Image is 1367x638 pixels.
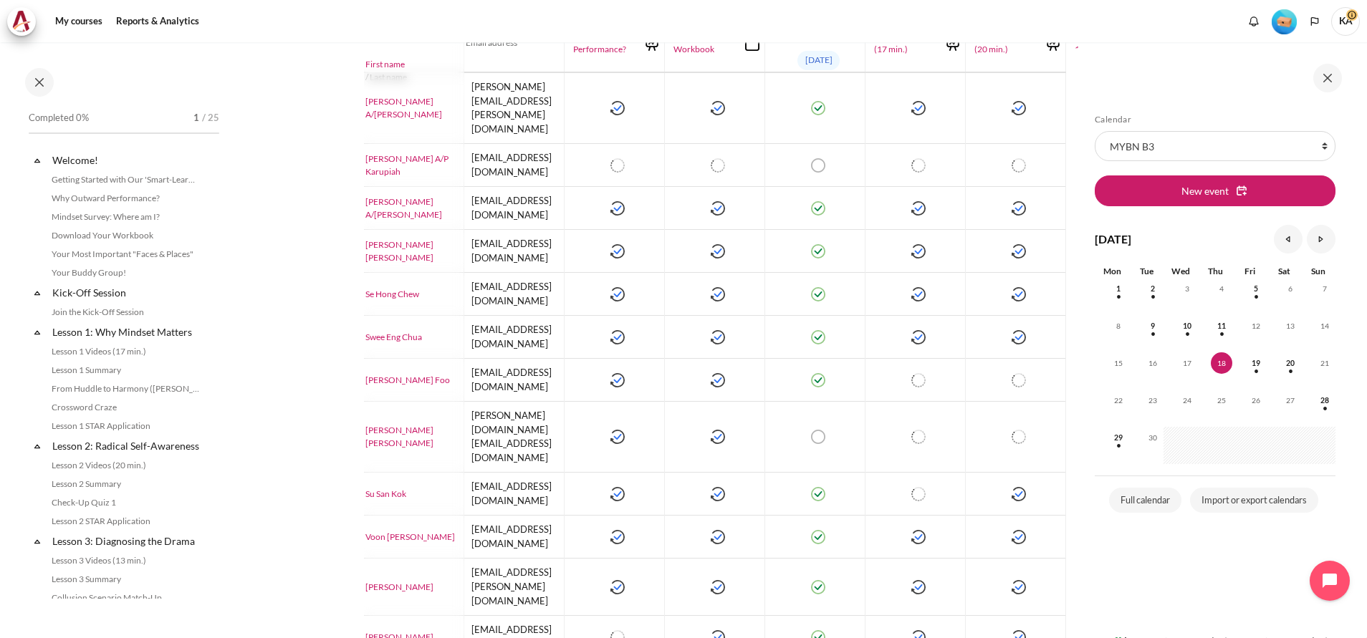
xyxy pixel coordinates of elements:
[1142,352,1164,374] span: 16
[1211,278,1232,299] span: 4
[1314,315,1335,337] span: 14
[1211,315,1232,337] span: 11
[47,399,203,416] a: Crossword Craze
[47,190,203,207] a: Why Outward Performance?
[711,487,725,501] img: Su San Kok, Download Your Workbook: Completed Tuesday, 16 September 2025, 3:25 PM
[911,430,926,444] img: Jia Yi Jeanne Ng, Lesson 1 Videos (17 min.): Not completed
[1272,9,1297,34] img: Level #1
[1142,390,1164,411] span: 23
[30,534,44,548] span: Collapse
[974,32,1035,54] span: Lesson 2 Videos (20 min.)
[29,108,219,148] a: Completed 0% 1 / 25
[610,101,625,115] img: Adrian Raj A/L Navaretnamoney, Why Outward Performance?: Completed Thursday, 4 September 2025, 9:...
[711,287,725,301] img: Se Hong Chew, Download Your Workbook: Completed Sunday, 14 September 2025, 4:22 PM
[365,288,463,301] a: Se Hong Chew
[1211,322,1232,330] a: Thursday, 11 September events
[365,581,463,594] a: [PERSON_NAME]
[1012,101,1026,115] img: Adrian Raj A/L Navaretnamoney, Lesson 2 Videos (20 min.): Completed Friday, 12 September 2025, 9:...
[1176,322,1198,330] a: Wednesday, 10 September events
[1012,530,1026,544] img: Voon Hoe Lee, Lesson 2 Videos (20 min.): Completed Saturday, 6 September 2025, 11:24 AM
[1012,287,1026,301] img: Se Hong Chew, Lesson 2 Videos (20 min.): Completed Wednesday, 17 September 2025, 5:59 PM
[641,33,663,54] img: Lesson
[365,531,463,543] a: Voon [PERSON_NAME]
[610,530,625,544] img: Voon Hoe Lee, Why Outward Performance?: Completed Tuesday, 2 September 2025, 10:39 AM
[193,111,199,125] span: 1
[1278,266,1290,276] span: Sat
[1142,427,1164,448] span: 30
[1176,390,1198,411] span: 24
[47,380,203,397] a: From Huddle to Harmony ([PERSON_NAME]'s Story)
[47,494,203,511] a: Check-Up Quiz 1
[47,457,203,474] a: Lesson 2 Videos (20 min.)
[811,101,825,115] img: Adrian Raj A/L Navaretnamoney, Join the Kick-Off Session: Completed Thursday, 4 September 2025, 1...
[1314,278,1335,299] span: 7
[1108,284,1129,293] a: Monday, 1 September events
[47,513,203,530] a: Lesson 2 STAR Application
[365,424,463,450] a: [PERSON_NAME] [PERSON_NAME]
[30,153,44,168] span: Collapse
[811,487,825,501] img: Su San Kok, Join the Kick-Off Session: Completed Tuesday, 16 September 2025, 4:35 PM
[47,264,203,281] a: Your Buddy Group!
[742,33,763,54] img: Folder
[1331,7,1360,36] a: User menu
[610,373,625,387] img: Pei Loo Foo, Why Outward Performance?: Completed Thursday, 18 September 2025, 8:46 AM
[610,201,625,216] img: Thavamalar A/P Subramaniyam, Why Outward Performance?: Completed Tuesday, 9 September 2025, 10:45 AM
[811,287,825,301] img: Se Hong Chew, Join the Kick-Off Session: Completed Wednesday, 17 September 2025, 11:41 AM
[1095,114,1335,516] section: Blocks
[464,144,565,187] td: [EMAIL_ADDRESS][DOMAIN_NAME]
[1108,390,1129,411] span: 22
[1012,330,1026,344] img: Swee Eng Chua, Lesson 2 Videos (20 min.): Completed Thursday, 11 September 2025, 2:04 PM
[47,589,203,606] a: Collusion Scenario Match-Up
[464,359,565,402] td: [EMAIL_ADDRESS][DOMAIN_NAME]
[1142,278,1164,299] span: 2
[1108,427,1129,448] span: 29
[911,487,926,501] img: Su San Kok, Lesson 1 Videos (17 min.): Not completed
[911,201,926,216] img: Thavamalar A/P Subramaniyam, Lesson 1 Videos (17 min.): Completed Tuesday, 9 September 2025, 12:5...
[1012,580,1026,594] img: Kelly Lim, Lesson 2 Videos (20 min.): Completed Monday, 8 September 2025, 7:46 PM
[1068,32,1164,54] a: Check-Up Quiz 1Quiz
[464,402,565,473] td: [PERSON_NAME][DOMAIN_NAME][EMAIL_ADDRESS][DOMAIN_NAME]
[365,153,463,178] a: [PERSON_NAME] A/P Karupiah
[1331,7,1360,36] span: KA
[365,488,463,501] a: Su San Kok
[365,238,463,264] a: [PERSON_NAME] [PERSON_NAME]
[1208,266,1223,276] span: Thu
[1314,352,1335,374] span: 21
[464,273,565,316] td: [EMAIL_ADDRESS][DOMAIN_NAME]
[610,580,625,594] img: Kelly Lim, Why Outward Performance?: Completed Wednesday, 3 September 2025, 2:23 PM
[47,571,203,588] a: Lesson 3 Summary
[1280,278,1301,299] span: 6
[1311,266,1325,276] span: Sun
[573,32,634,54] span: Why Outward Performance?
[1012,201,1026,216] img: Thavamalar A/P Subramaniyam, Lesson 2 Videos (20 min.): Completed Wednesday, 17 September 2025, 1...
[610,287,625,301] img: Se Hong Chew, Why Outward Performance?: Completed Sunday, 14 September 2025, 4:13 PM
[1181,183,1229,198] span: New event
[711,580,725,594] img: Kelly Lim, Download Your Workbook: Completed Wednesday, 3 September 2025, 2:15 PM
[50,531,203,551] a: Lesson 3: Diagnosing the Drama
[7,7,43,36] a: Architeck Architeck
[610,430,625,444] img: Jia Yi Jeanne Ng, Why Outward Performance?: Completed Wednesday, 3 September 2025, 2:18 PM
[1108,315,1129,337] span: 8
[811,158,825,173] img: Santhi A/P Karupiah, Join the Kick-Off Session: Not completed
[365,374,463,387] a: [PERSON_NAME] Foo
[1314,396,1335,405] a: Sunday, 28 September events
[711,158,725,173] img: Santhi A/P Karupiah, Download Your Workbook: Not completed
[365,331,463,344] a: Swee Eng Chua
[1304,11,1325,32] button: Languages
[1012,487,1026,501] img: Su San Kok, Lesson 2 Videos (20 min.): Completed Wednesday, 17 September 2025, 5:22 PM
[1171,266,1190,276] span: Wed
[805,54,833,67] span: [DATE]
[711,201,725,216] img: Thavamalar A/P Subramaniyam, Download Your Workbook: Completed Tuesday, 9 September 2025, 10:50 AM
[1140,266,1153,276] span: Tue
[1280,352,1301,374] span: 20
[811,373,825,387] img: Pei Loo Foo, Join the Kick-Off Session: Completed Thursday, 18 September 2025, 12:31 PM
[365,195,463,221] a: [PERSON_NAME] A/[PERSON_NAME]
[610,487,625,501] img: Su San Kok, Why Outward Performance?: Completed Wednesday, 17 September 2025, 4:44 PM
[47,417,203,435] a: Lesson 1 STAR Application
[50,150,203,170] a: Welcome!
[1176,352,1198,374] span: 17
[1245,284,1267,293] a: Friday, 5 September events
[911,580,926,594] img: Kelly Lim, Lesson 1 Videos (17 min.): Completed Monday, 8 September 2025, 7:10 PM
[364,42,464,100] th: / Last name
[911,158,926,173] img: Santhi A/P Karupiah, Lesson 1 Videos (17 min.): Not completed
